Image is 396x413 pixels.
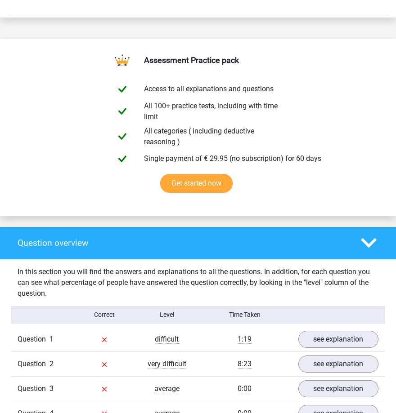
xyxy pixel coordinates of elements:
a: see explanation [298,380,378,397]
span: Question [18,383,49,394]
div: In this section you will find the answers and explanations to all the questions. In addition, for... [11,266,385,299]
div: Time Taken [198,310,292,320]
span: Question [18,334,49,345]
div: Correct [73,310,135,320]
span: Question [18,359,49,369]
h4: Question overview [18,238,347,248]
span: 1 [49,335,54,343]
span: 0:00 [238,384,252,393]
a: see explanation [298,331,378,348]
span: difficult [155,335,179,344]
a: Get started now [160,174,233,193]
span: 1:19 [238,335,252,344]
div: Level [136,310,198,320]
span: 3 [49,384,54,393]
span: 2 [49,360,54,368]
span: 8:23 [238,360,252,369]
span: very difficult [148,360,186,369]
a: see explanation [298,355,378,373]
span: average [154,384,180,393]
